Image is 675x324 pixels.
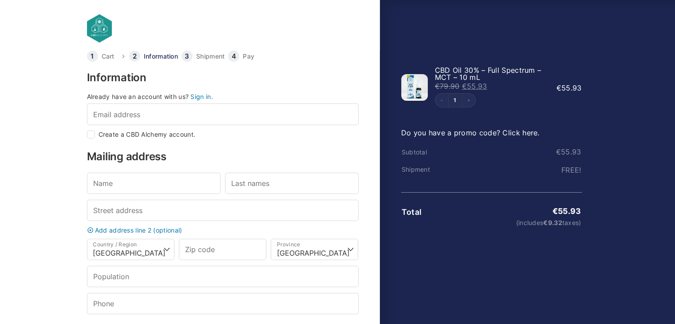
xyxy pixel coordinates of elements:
[87,173,221,194] input: Name
[179,239,266,260] input: Zip code
[87,150,166,163] font: Mailing address
[440,82,460,91] font: 79.90
[561,165,581,174] font: FREE!
[85,227,361,233] a: Add address line 2 (optional)
[87,200,359,221] input: Street address
[467,82,487,91] font: 55.93
[144,52,178,60] font: Information
[87,71,146,84] font: Information
[561,147,581,156] font: 55.93
[543,219,548,226] font: €
[553,206,558,216] font: €
[557,83,561,92] font: €
[102,52,114,60] font: Cart
[562,219,581,226] font: taxes)
[402,207,422,217] font: Total
[462,94,475,107] button: Increase
[435,94,449,107] button: Decrement
[556,147,561,156] font: €
[95,226,182,234] font: Add address line 2 (optional)
[402,166,430,173] font: Shipment
[435,66,541,82] font: CBD Oil 30% – Full Spectrum – MCT – 10 mL
[516,219,543,226] font: (includes
[87,266,359,287] input: Population
[102,53,114,59] a: Cart
[87,293,359,314] input: Phone
[401,128,540,137] a: Do you have a promo code? Click here.
[225,173,359,194] input: Last names
[462,82,467,91] font: €
[243,53,254,59] a: Pay
[144,53,178,59] a: Information
[196,53,225,59] a: Shipment
[243,52,254,60] font: Pay
[87,103,359,125] input: Email address
[548,219,562,226] font: 9.32
[449,98,462,103] a: Edit
[99,130,196,138] font: Create a CBD Alchemy account.
[196,52,225,60] font: Shipment
[87,93,189,100] font: Already have an account with us?
[454,97,456,103] font: 1
[561,83,582,92] font: 55.93
[435,82,440,91] font: €
[190,93,213,100] a: Sign in.
[402,148,427,156] font: Subtotal
[558,206,581,216] font: 55.93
